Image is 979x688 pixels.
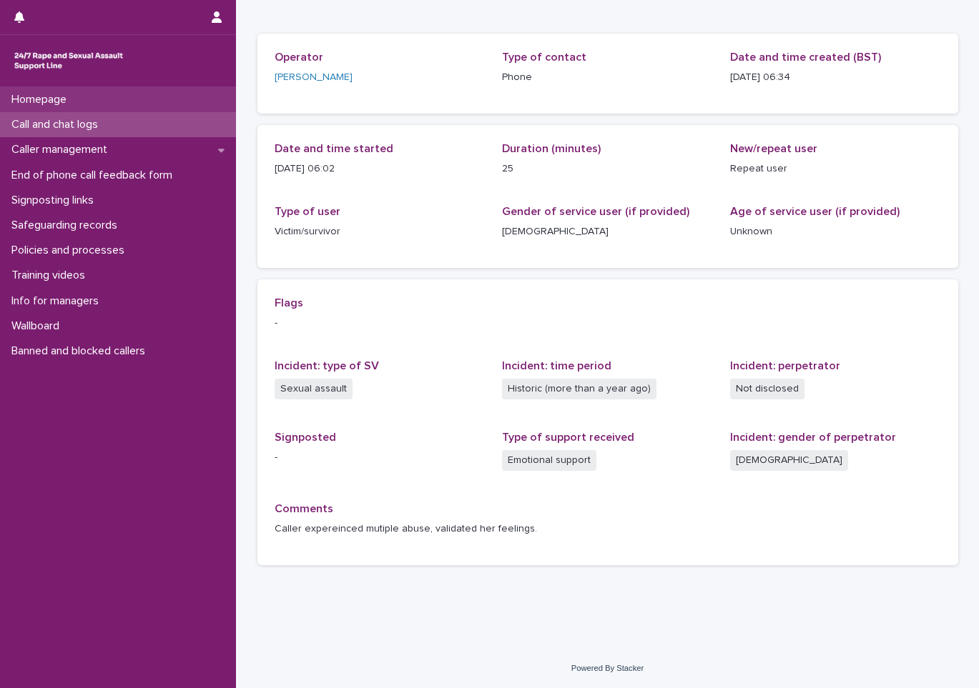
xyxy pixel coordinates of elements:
p: Info for managers [6,294,110,308]
span: [DEMOGRAPHIC_DATA] [730,450,848,471]
a: Powered By Stacker [571,664,644,672]
p: Unknown [730,224,941,239]
span: Duration (minutes) [502,143,601,154]
p: Repeat user [730,161,941,176]
p: [DATE] 06:34 [730,70,941,85]
span: Type of contact [502,51,586,63]
span: Signposted [275,432,336,443]
span: Incident: gender of perpetrator [730,432,896,443]
span: Type of user [275,206,340,217]
span: Historic (more than a year ago) [502,379,656,399]
p: Victim/survivor [275,224,486,239]
a: [PERSON_NAME] [275,70,353,85]
p: Caller expereinced mutiple abuse, validated her feelings. [275,522,941,537]
span: New/repeat user [730,143,817,154]
p: - [275,450,486,465]
img: rhQMoQhaT3yELyF149Cw [11,46,126,75]
p: Homepage [6,93,78,106]
span: Emotional support [502,450,596,471]
span: Not disclosed [730,379,805,399]
span: Sexual assault [275,379,353,399]
p: Banned and blocked callers [6,344,157,358]
p: Safeguarding records [6,219,129,232]
span: Date and time created (BST) [730,51,881,63]
span: Comments [275,503,333,514]
p: - [275,316,941,331]
span: Date and time started [275,143,393,154]
p: [DEMOGRAPHIC_DATA] [502,224,713,239]
span: Incident: perpetrator [730,360,840,372]
p: 25 [502,161,713,176]
p: Training videos [6,269,97,282]
p: Wallboard [6,319,71,333]
span: Operator [275,51,323,63]
p: Signposting links [6,194,105,207]
span: Type of support received [502,432,634,443]
span: Flags [275,297,303,309]
p: Phone [502,70,713,85]
span: Incident: time period [502,360,611,372]
span: Incident: type of SV [275,360,379,372]
span: Age of service user (if provided) [730,206,900,217]
p: End of phone call feedback form [6,169,184,182]
p: Caller management [6,143,119,156]
p: Policies and processes [6,244,136,257]
p: [DATE] 06:02 [275,161,486,176]
p: Call and chat logs [6,118,109,131]
span: Gender of service user (if provided) [502,206,689,217]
